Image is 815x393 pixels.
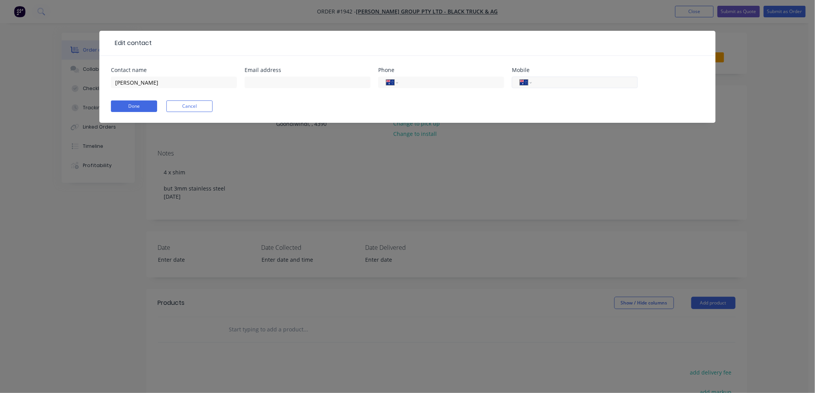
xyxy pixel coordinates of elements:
div: Contact name [111,67,237,73]
div: Edit contact [111,38,152,48]
button: Cancel [166,100,213,112]
div: Phone [378,67,504,73]
button: Done [111,100,157,112]
div: Mobile [512,67,638,73]
div: Email address [245,67,371,73]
